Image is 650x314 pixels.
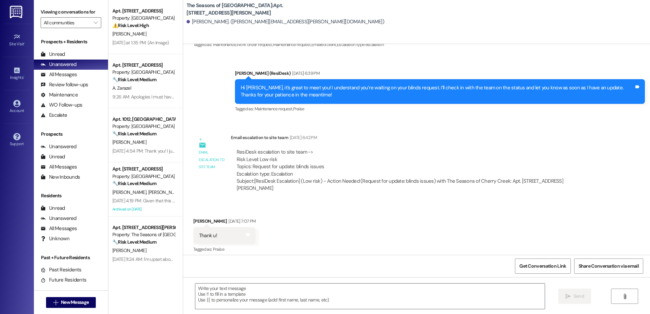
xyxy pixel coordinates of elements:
[213,246,224,252] span: Praise
[193,40,603,49] div: Tagged as:
[293,106,304,112] span: Praise
[41,51,65,58] div: Unread
[112,205,176,214] div: Archived on [DATE]
[3,131,30,149] a: Support
[231,134,603,143] div: Email escalation to site team
[112,247,146,253] span: [PERSON_NAME]
[41,112,67,119] div: Escalate
[10,6,24,18] img: ResiDesk Logo
[187,2,322,17] b: The Seasons of [GEOGRAPHIC_DATA]: Apt. [STREET_ADDRESS][PERSON_NAME]
[24,41,25,45] span: •
[622,294,627,299] i: 
[41,235,69,242] div: Unknown
[236,42,273,47] span: Work order request ,
[112,116,175,123] div: Apt. 1012, [GEOGRAPHIC_DATA]
[112,165,175,173] div: Apt. [STREET_ADDRESS]
[44,17,90,28] input: All communities
[34,38,108,45] div: Prospects + Residents
[112,62,175,69] div: Apt. [STREET_ADDRESS]
[311,42,337,47] span: Emailed client ,
[3,98,30,116] a: Account
[112,148,271,154] div: [DATE] 4:54 PM: Thank you! I just sent them a note. I'm sure it'll be handled quickly
[193,218,256,227] div: [PERSON_NAME]
[112,180,156,186] strong: 🔧 Risk Level: Medium
[23,74,24,79] span: •
[41,153,65,160] div: Unread
[3,31,30,49] a: Site Visit •
[273,42,311,47] span: Maintenance request ,
[112,40,169,46] div: [DATE] at 1:35 PM: (An Image)
[515,259,570,274] button: Get Conversation Link
[41,215,77,222] div: Unanswered
[579,263,639,270] span: Share Conversation via email
[41,225,77,232] div: All Messages
[41,102,82,109] div: WO Follow-ups
[213,42,236,47] span: Maintenance ,
[112,22,149,28] strong: ⚠️ Risk Level: High
[255,106,293,112] span: Maintenance request ,
[41,81,88,88] div: Review follow-ups
[41,61,77,68] div: Unanswered
[112,224,175,231] div: Apt. [STREET_ADDRESS][PERSON_NAME]
[41,174,80,181] div: New Inbounds
[112,69,175,76] div: Property: [GEOGRAPHIC_DATA]
[34,192,108,199] div: Residents
[41,266,82,273] div: Past Residents
[46,297,96,308] button: New Message
[112,131,156,137] strong: 🔧 Risk Level: Medium
[112,231,175,238] div: Property: The Seasons of [GEOGRAPHIC_DATA]
[573,293,584,300] span: Send
[112,76,156,83] strong: 🔧 Risk Level: Medium
[41,205,65,212] div: Unread
[241,84,634,99] div: Hi [PERSON_NAME], it’s great to meet you! I understand you’re waiting on your blinds request. I’l...
[235,104,645,114] div: Tagged as:
[94,20,97,25] i: 
[3,65,30,83] a: Insights •
[290,70,320,77] div: [DATE] 6:39 PM
[193,244,256,254] div: Tagged as:
[558,289,591,304] button: Send
[34,254,108,261] div: Past + Future Residents
[112,85,131,91] span: A. Zarazel
[519,263,566,270] span: Get Conversation Link
[148,189,182,195] span: [PERSON_NAME]
[41,163,77,171] div: All Messages
[41,143,77,150] div: Unanswered
[41,276,86,284] div: Future Residents
[41,7,101,17] label: Viewing conversations for
[112,139,146,145] span: [PERSON_NAME]
[112,15,175,22] div: Property: [GEOGRAPHIC_DATA]
[112,239,156,245] strong: 🔧 Risk Level: Medium
[227,218,256,225] div: [DATE] 7:07 PM
[199,149,225,171] div: Email escalation to site team
[187,18,384,25] div: [PERSON_NAME]. ([PERSON_NAME][EMAIL_ADDRESS][PERSON_NAME][DOMAIN_NAME])
[237,178,598,192] div: Subject: [ResiDesk Escalation] (Low risk) - Action Needed (Request for update: blinds issues) wit...
[112,31,146,37] span: [PERSON_NAME]
[237,149,598,178] div: ResiDesk escalation to site team -> Risk Level: Low risk Topics: Request for update: blinds issue...
[337,42,384,47] span: Escalation type escalation
[41,91,78,98] div: Maintenance
[112,198,407,204] div: [DATE] 4:19 PM: Given that this is an expensive luxury property it seems a standard ask that gym ...
[199,232,217,239] div: Thank u!
[112,173,175,180] div: Property: [GEOGRAPHIC_DATA]
[112,189,148,195] span: [PERSON_NAME]
[565,294,570,299] i: 
[112,7,175,15] div: Apt. [STREET_ADDRESS]
[34,131,108,138] div: Prospects
[288,134,317,141] div: [DATE] 6:42 PM
[112,94,303,100] div: 9:26 AM: Apologies I must have misspoke, 5th floor not 6th floor, I will take a look when I am home.
[112,123,175,130] div: Property: [GEOGRAPHIC_DATA]
[574,259,643,274] button: Share Conversation via email
[235,70,645,79] div: [PERSON_NAME] (ResiDesk)
[41,71,77,78] div: All Messages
